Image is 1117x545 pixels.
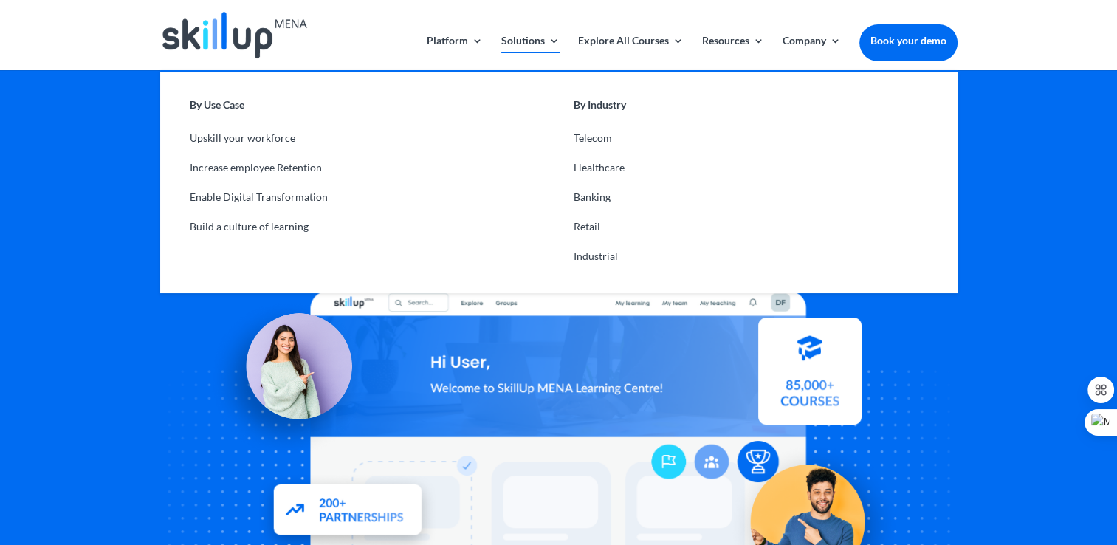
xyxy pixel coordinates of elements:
[578,35,684,70] a: Explore All Courses
[175,182,559,212] a: Enable Digital Transformation
[175,95,559,123] a: By Use Case
[559,212,943,241] a: Retail
[559,153,943,182] a: Healthcare
[207,295,367,455] img: Learning Management Solution - SkillUp
[559,123,943,153] a: Telecom
[559,95,943,123] a: By Industry
[175,123,559,153] a: Upskill your workforce
[175,153,559,182] a: Increase employee Retention
[501,35,560,70] a: Solutions
[162,12,307,58] img: Skillup Mena
[427,35,483,70] a: Platform
[783,35,841,70] a: Company
[859,24,958,57] a: Book your demo
[702,35,764,70] a: Resources
[559,182,943,212] a: Banking
[1043,474,1117,545] iframe: Chat Widget
[559,241,943,271] a: Industrial
[175,212,559,241] a: Build a culture of learning
[758,324,862,431] img: Courses library - SkillUp MENA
